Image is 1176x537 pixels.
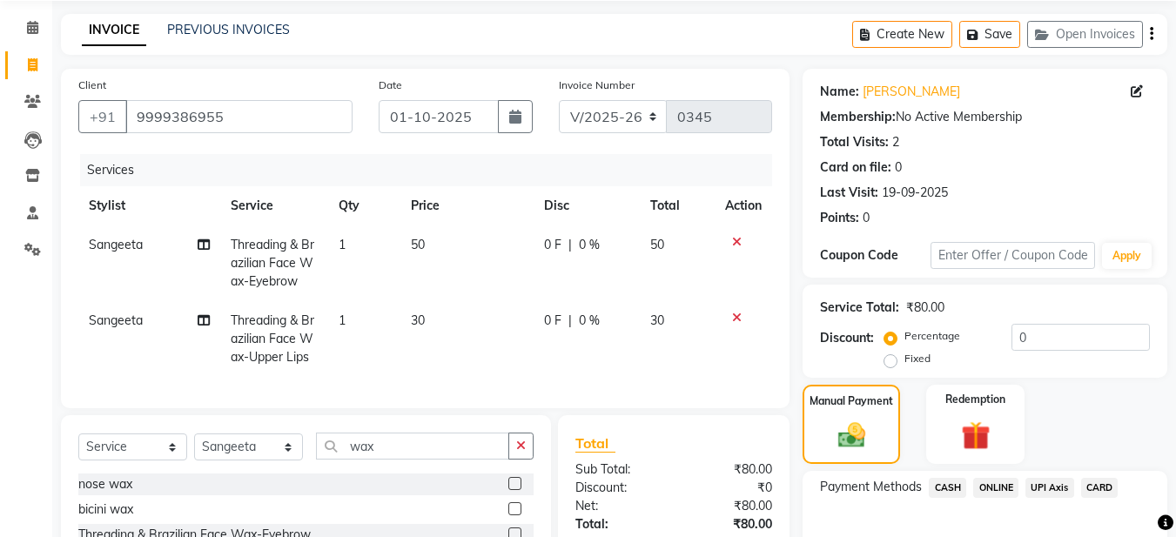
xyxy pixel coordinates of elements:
div: ₹0 [674,479,785,497]
button: +91 [78,100,127,133]
div: ₹80.00 [674,515,785,534]
div: Discount: [562,479,674,497]
th: Action [715,186,772,225]
th: Price [400,186,534,225]
div: 0 [895,158,902,177]
div: Membership: [820,108,896,126]
div: nose wax [78,475,132,493]
label: Client [78,77,106,93]
div: 0 [863,209,870,227]
span: Threading & Brazilian Face Wax-Upper Lips [231,312,314,365]
span: ONLINE [973,478,1018,498]
button: Open Invoices [1027,21,1143,48]
div: Coupon Code [820,246,930,265]
span: 50 [411,237,425,252]
th: Qty [328,186,400,225]
span: Sangeeta [89,237,143,252]
div: Services [80,154,785,186]
span: 0 % [579,236,600,254]
span: 0 F [544,312,561,330]
span: CASH [929,478,966,498]
div: Discount: [820,329,874,347]
span: | [568,312,572,330]
span: 0 F [544,236,561,254]
div: 2 [892,133,899,151]
a: INVOICE [82,15,146,46]
div: ₹80.00 [906,299,944,317]
span: Threading & Brazilian Face Wax-Eyebrow [231,237,314,289]
th: Disc [534,186,640,225]
input: Enter Offer / Coupon Code [931,242,1095,269]
span: 50 [650,237,664,252]
span: 1 [339,312,346,328]
button: Create New [852,21,952,48]
div: Net: [562,497,674,515]
div: 19-09-2025 [882,184,948,202]
a: [PERSON_NAME] [863,83,960,101]
span: | [568,236,572,254]
span: 0 % [579,312,600,330]
label: Date [379,77,402,93]
label: Manual Payment [810,393,893,409]
th: Total [640,186,715,225]
div: Name: [820,83,859,101]
a: PREVIOUS INVOICES [167,22,290,37]
img: _cash.svg [830,420,874,451]
span: UPI Axis [1025,478,1074,498]
div: Total: [562,515,674,534]
div: No Active Membership [820,108,1150,126]
input: Search by Name/Mobile/Email/Code [125,100,353,133]
div: Last Visit: [820,184,878,202]
th: Stylist [78,186,220,225]
label: Percentage [904,328,960,344]
label: Invoice Number [559,77,635,93]
span: 30 [411,312,425,328]
div: Card on file: [820,158,891,177]
div: ₹80.00 [674,460,785,479]
div: Points: [820,209,859,227]
img: _gift.svg [952,418,999,453]
input: Search or Scan [316,433,509,460]
span: Total [575,434,615,453]
div: bicini wax [78,500,133,519]
label: Redemption [945,392,1005,407]
span: Sangeeta [89,312,143,328]
th: Service [220,186,329,225]
span: Payment Methods [820,478,922,496]
div: Total Visits: [820,133,889,151]
label: Fixed [904,351,931,366]
div: Sub Total: [562,460,674,479]
button: Save [959,21,1020,48]
div: ₹80.00 [674,497,785,515]
div: Service Total: [820,299,899,317]
button: Apply [1102,243,1152,269]
span: 1 [339,237,346,252]
span: 30 [650,312,664,328]
span: CARD [1081,478,1119,498]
